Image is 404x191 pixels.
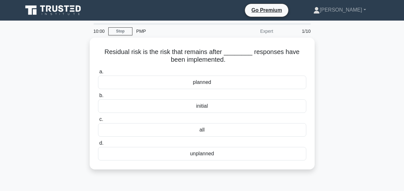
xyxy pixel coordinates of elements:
[108,27,132,35] a: Stop
[247,6,286,14] a: Go Premium
[132,25,221,38] div: PMP
[98,99,306,113] div: initial
[99,69,103,74] span: a.
[277,25,315,38] div: 1/10
[97,48,307,64] h5: Residual risk is the risk that remains after ________ responses have been implemented.
[98,76,306,89] div: planned
[99,140,103,146] span: d.
[90,25,108,38] div: 10:00
[298,4,382,16] a: [PERSON_NAME]
[99,93,103,98] span: b.
[98,147,306,160] div: unplanned
[99,116,103,122] span: c.
[98,123,306,137] div: all
[221,25,277,38] div: Expert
